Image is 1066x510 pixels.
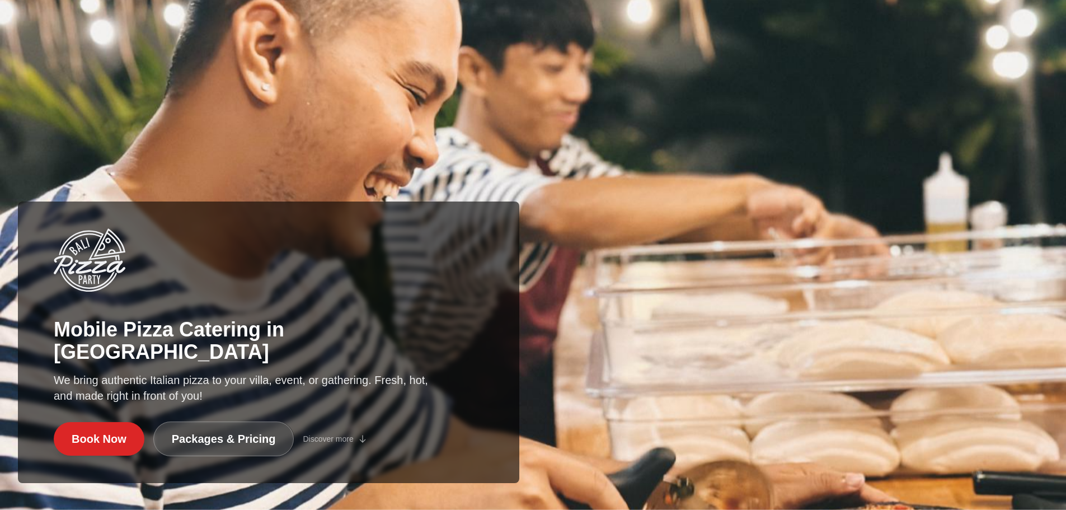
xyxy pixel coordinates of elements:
[54,228,125,292] img: Bali Pizza Party Logo - Mobile Pizza Catering in Bali
[303,433,353,445] span: Discover more
[54,372,430,404] p: We bring authentic Italian pizza to your villa, event, or gathering. Fresh, hot, and made right i...
[54,319,483,363] h1: Mobile Pizza Catering in [GEOGRAPHIC_DATA]
[54,422,144,456] a: Book Now
[153,422,294,456] a: Packages & Pricing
